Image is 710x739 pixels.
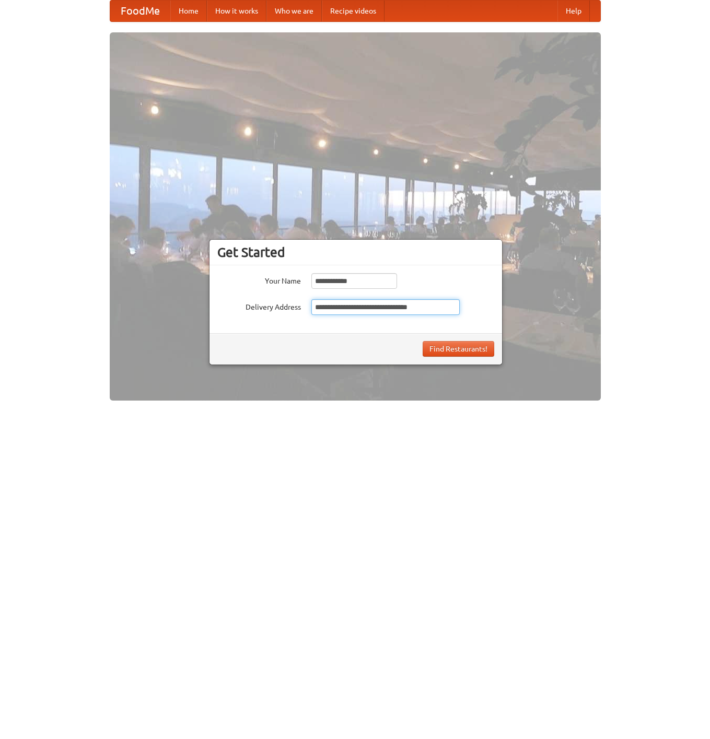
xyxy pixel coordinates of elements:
a: FoodMe [110,1,170,21]
h3: Get Started [217,244,494,260]
label: Delivery Address [217,299,301,312]
button: Find Restaurants! [423,341,494,357]
a: Home [170,1,207,21]
a: Recipe videos [322,1,385,21]
a: Help [557,1,590,21]
label: Your Name [217,273,301,286]
a: How it works [207,1,266,21]
a: Who we are [266,1,322,21]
